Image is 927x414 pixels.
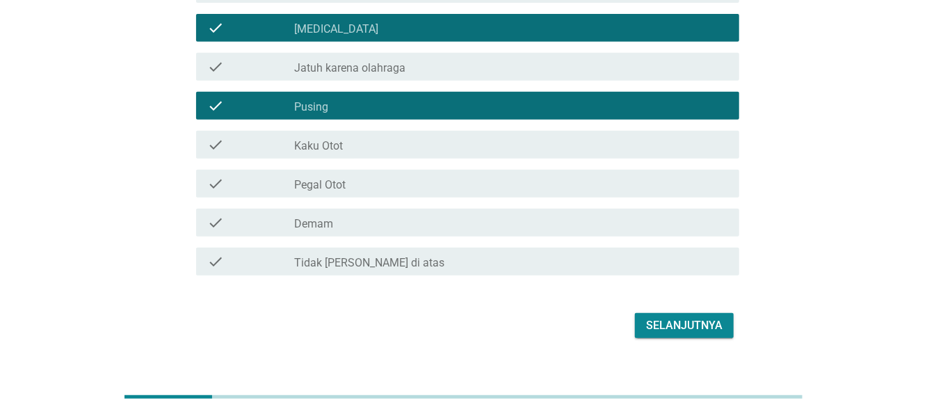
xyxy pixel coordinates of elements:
[646,317,723,334] div: Selanjutnya
[294,100,328,114] label: Pusing
[207,97,224,114] i: check
[207,214,224,231] i: check
[207,136,224,153] i: check
[635,313,734,338] button: Selanjutnya
[294,22,378,36] label: [MEDICAL_DATA]
[207,58,224,75] i: check
[294,139,343,153] label: Kaku Otot
[294,178,346,192] label: Pegal Otot
[207,175,224,192] i: check
[294,256,444,270] label: Tidak [PERSON_NAME] di atas
[207,253,224,270] i: check
[294,217,333,231] label: Demam
[294,61,405,75] label: Jatuh karena olahraga
[207,19,224,36] i: check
